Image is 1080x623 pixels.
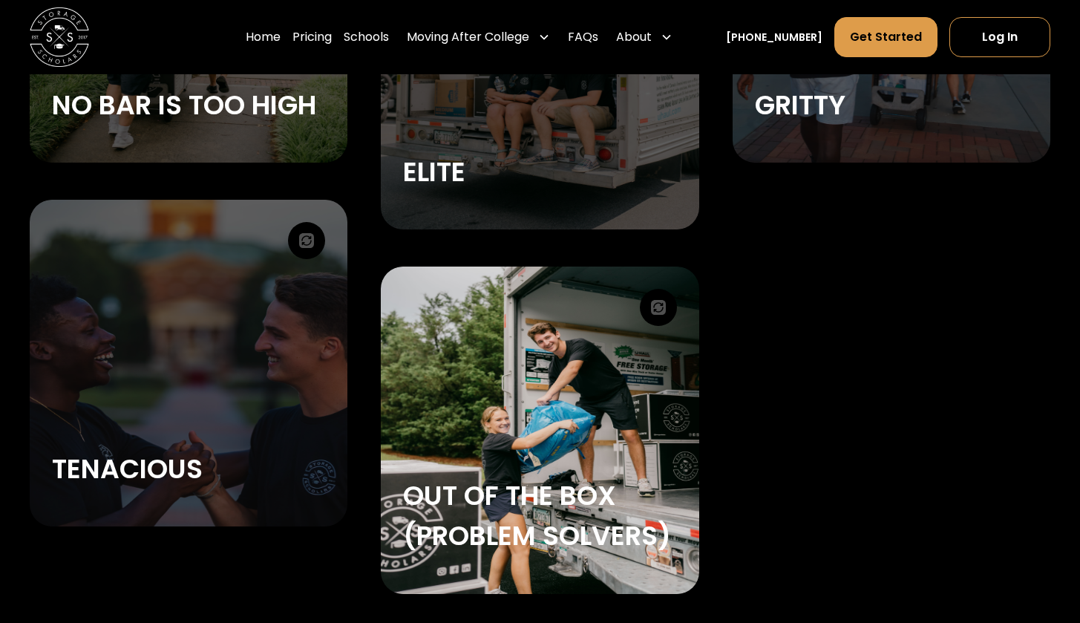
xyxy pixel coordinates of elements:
[568,16,598,58] a: FAQs
[292,16,332,58] a: Pricing
[30,7,89,67] img: Storage Scholars main logo
[30,7,89,67] a: home
[52,86,316,124] strong: No Bar is too High
[834,17,937,57] a: Get Started
[401,16,556,58] div: Moving After College
[403,477,671,555] strong: Out of the Box (Problem Solvers)
[755,86,845,124] strong: Gritty
[403,153,465,191] strong: Elite
[726,30,822,45] a: [PHONE_NUMBER]
[407,28,529,46] div: Moving After College
[610,16,678,58] div: About
[52,450,203,488] strong: Tenacious
[616,28,652,46] div: About
[949,17,1050,57] a: Log In
[344,16,389,58] a: Schools
[246,16,281,58] a: Home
